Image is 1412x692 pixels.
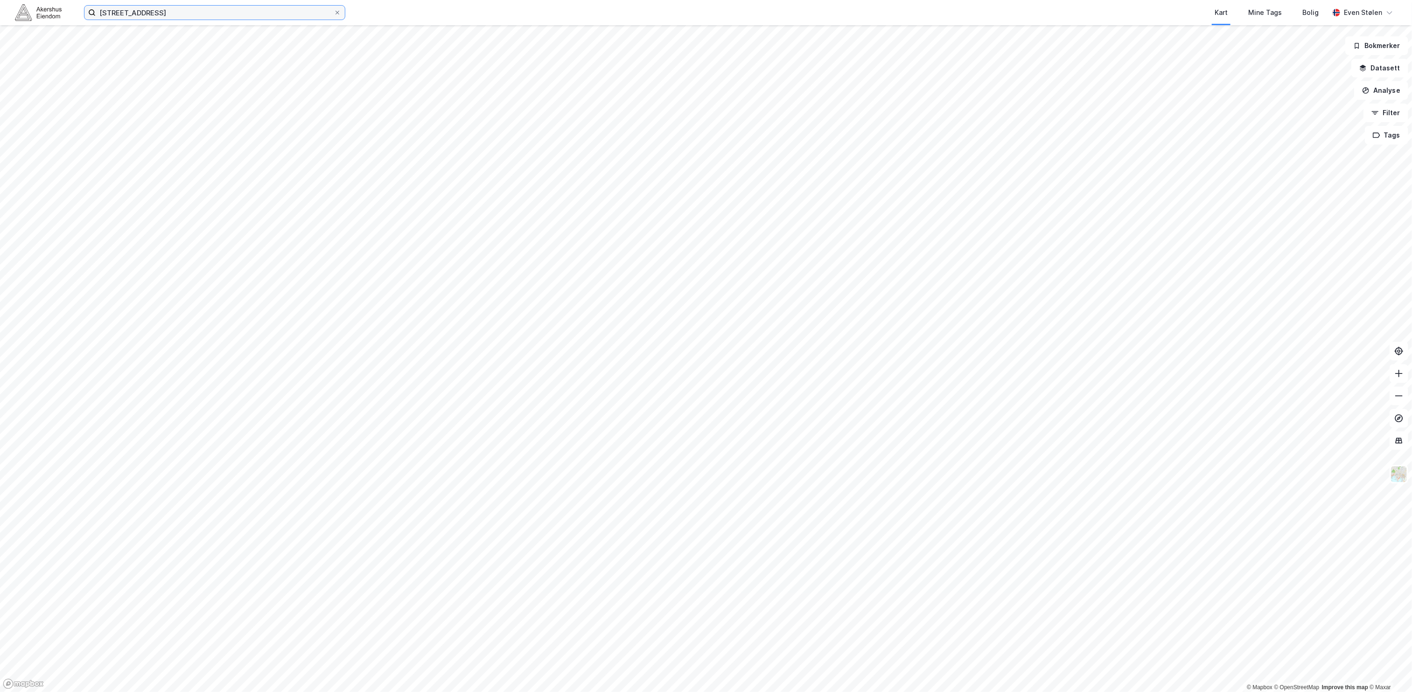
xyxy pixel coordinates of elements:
[1351,59,1408,77] button: Datasett
[1215,7,1228,18] div: Kart
[1390,465,1408,483] img: Z
[1247,684,1272,691] a: Mapbox
[1274,684,1320,691] a: OpenStreetMap
[1363,104,1408,122] button: Filter
[1345,36,1408,55] button: Bokmerker
[1344,7,1382,18] div: Even Stølen
[1354,81,1408,100] button: Analyse
[1248,7,1282,18] div: Mine Tags
[1365,647,1412,692] div: Kontrollprogram for chat
[1302,7,1319,18] div: Bolig
[15,4,62,21] img: akershus-eiendom-logo.9091f326c980b4bce74ccdd9f866810c.svg
[96,6,334,20] input: Søk på adresse, matrikkel, gårdeiere, leietakere eller personer
[1365,647,1412,692] iframe: Chat Widget
[1365,126,1408,145] button: Tags
[3,678,44,689] a: Mapbox homepage
[1322,684,1368,691] a: Improve this map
